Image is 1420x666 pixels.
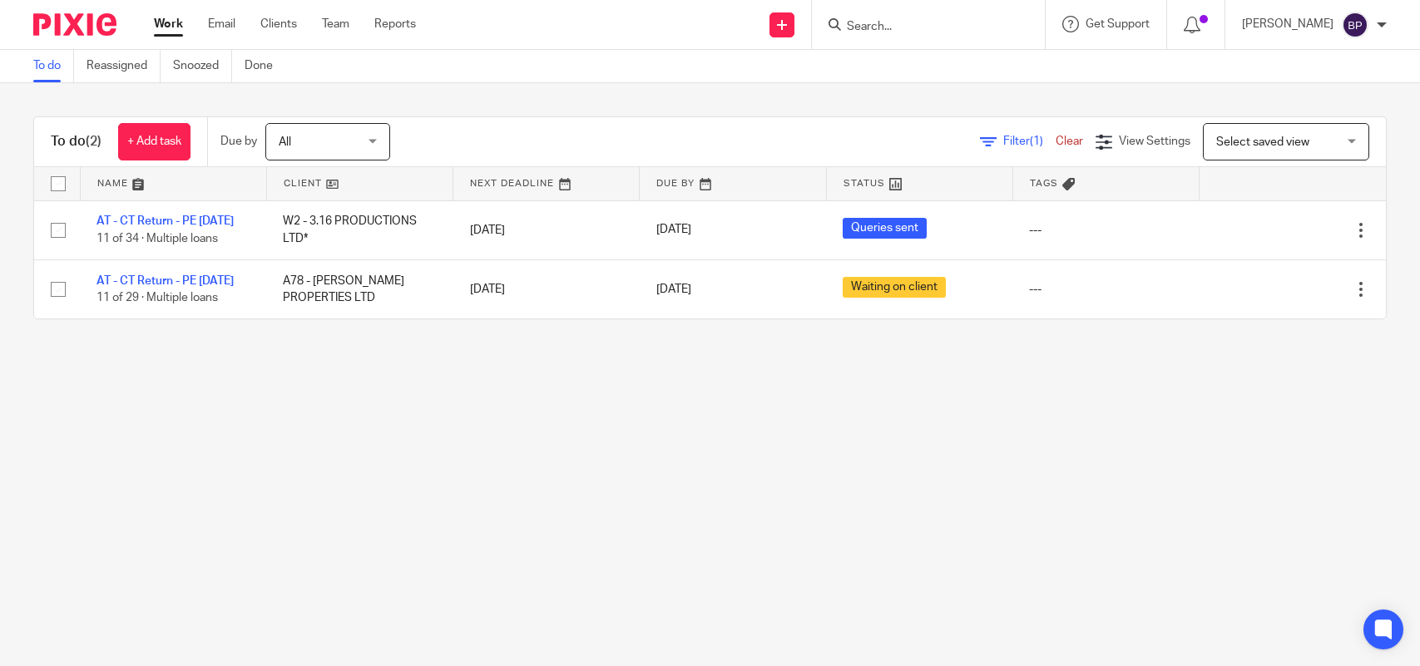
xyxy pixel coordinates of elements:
span: View Settings [1119,136,1190,147]
span: Waiting on client [843,277,946,298]
td: W2 - 3.16 PRODUCTIONS LTD* [266,200,453,259]
a: Work [154,16,183,32]
div: --- [1029,222,1182,239]
img: Pixie [33,13,116,36]
a: + Add task [118,123,190,160]
img: svg%3E [1342,12,1368,38]
span: All [279,136,291,148]
h1: To do [51,133,101,150]
span: Select saved view [1216,136,1309,148]
td: [DATE] [453,200,640,259]
td: A78 - [PERSON_NAME] PROPERTIES LTD [266,259,453,318]
span: [DATE] [656,224,691,236]
span: (1) [1030,136,1043,147]
div: --- [1029,281,1182,298]
span: Tags [1030,179,1058,188]
a: Clients [260,16,297,32]
a: Reports [374,16,416,32]
a: Email [208,16,235,32]
a: Snoozed [173,50,232,82]
a: To do [33,50,74,82]
span: 11 of 29 · Multiple loans [96,292,218,303]
span: (2) [86,135,101,148]
span: 11 of 34 · Multiple loans [96,233,218,244]
span: [DATE] [656,284,691,295]
a: Clear [1056,136,1083,147]
a: AT - CT Return - PE [DATE] [96,275,234,287]
p: Due by [220,133,257,150]
a: Reassigned [87,50,161,82]
a: Done [245,50,285,82]
span: Filter [1003,136,1056,147]
a: Team [322,16,349,32]
td: [DATE] [453,259,640,318]
p: You are already signed in. [1211,44,1341,61]
a: AT - CT Return - PE [DATE] [96,215,234,227]
span: Queries sent [843,218,927,239]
